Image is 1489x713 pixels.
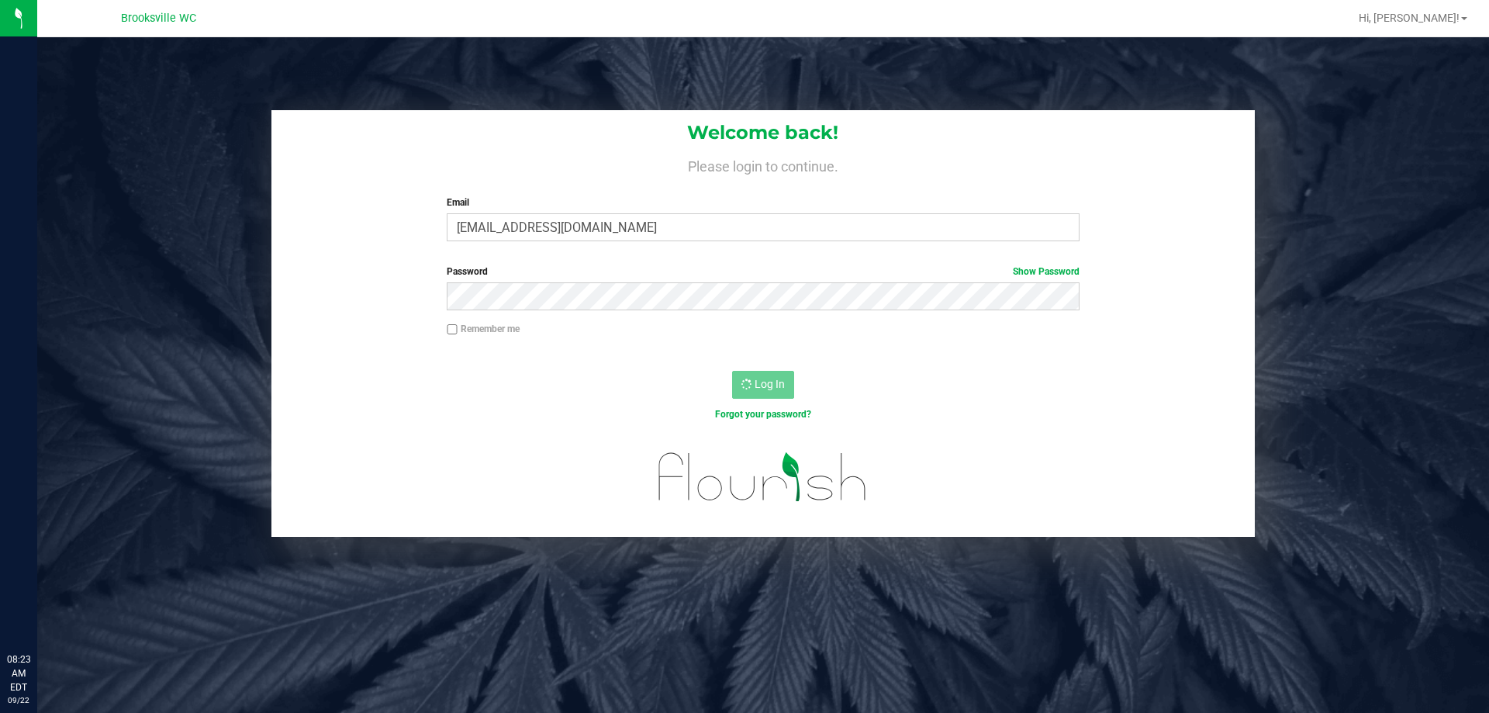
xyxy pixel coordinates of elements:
[1013,266,1080,277] a: Show Password
[447,196,1079,209] label: Email
[7,652,30,694] p: 08:23 AM EDT
[640,438,886,517] img: flourish_logo.svg
[1359,12,1460,24] span: Hi, [PERSON_NAME]!
[715,409,811,420] a: Forgot your password?
[7,694,30,706] p: 09/22
[447,324,458,335] input: Remember me
[271,155,1255,174] h4: Please login to continue.
[755,378,785,390] span: Log In
[121,12,196,25] span: Brooksville WC
[447,322,520,336] label: Remember me
[271,123,1255,143] h1: Welcome back!
[447,266,488,277] span: Password
[732,371,794,399] button: Log In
